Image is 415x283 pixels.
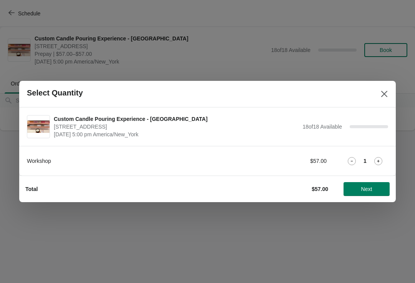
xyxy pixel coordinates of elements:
span: Custom Candle Pouring Experience - [GEOGRAPHIC_DATA] [54,115,299,123]
button: Next [344,182,390,196]
span: [DATE] 5:00 pm America/New_York [54,131,299,138]
span: Next [361,186,372,192]
div: Workshop [27,157,240,165]
img: Custom Candle Pouring Experience - Fort Lauderdale | 914 East Las Olas Boulevard, Fort Lauderdale... [27,121,50,133]
strong: Total [25,186,38,192]
strong: 1 [364,157,367,165]
button: Close [377,87,391,101]
span: [STREET_ADDRESS] [54,123,299,131]
div: $57.00 [256,157,327,165]
strong: $57.00 [312,186,328,192]
h2: Select Quantity [27,89,83,97]
span: 18 of 18 Available [302,124,342,130]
